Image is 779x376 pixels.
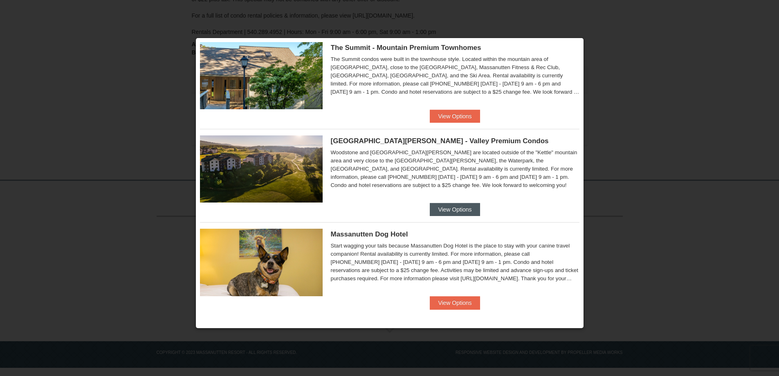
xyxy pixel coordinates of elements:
button: View Options [430,203,480,216]
img: 19219041-4-ec11c166.jpg [200,135,323,203]
div: The Summit condos were built in the townhouse style. Located within the mountain area of [GEOGRAP... [331,55,579,96]
div: Start wagging your tails because Massanutten Dog Hotel is the place to stay with your canine trav... [331,242,579,283]
span: [GEOGRAPHIC_DATA][PERSON_NAME] - Valley Premium Condos [331,137,549,145]
img: 19219034-1-0eee7e00.jpg [200,42,323,109]
span: The Summit - Mountain Premium Townhomes [331,44,481,52]
button: View Options [430,110,480,123]
span: Massanutten Dog Hotel [331,230,408,238]
div: Woodstone and [GEOGRAPHIC_DATA][PERSON_NAME] are located outside of the "Kettle" mountain area an... [331,149,579,189]
button: View Options [430,296,480,309]
img: 27428181-5-81c892a3.jpg [200,229,323,296]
